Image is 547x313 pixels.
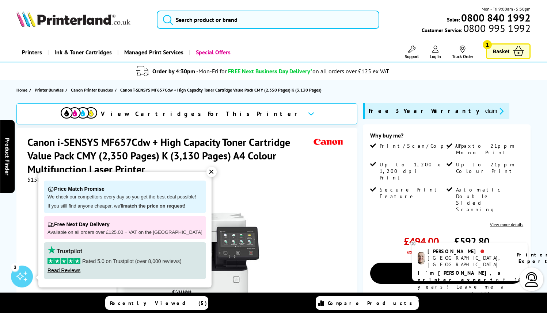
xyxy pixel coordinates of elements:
[117,43,189,62] a: Managed Print Services
[456,143,522,156] span: Up to 21ppm Mono Print
[370,132,523,143] div: Why buy me?
[123,203,185,209] strong: match the price on request!
[35,86,64,94] span: Printer Bundles
[456,161,522,174] span: Up to 21ppm Colour Print
[54,43,112,62] span: Ink & Toner Cartridges
[369,107,479,115] span: Free 3 Year Warranty
[48,43,117,62] a: Ink & Toner Cartridges
[4,138,11,175] span: Product Finder
[152,67,227,75] span: Order by 4:30pm -
[370,263,523,284] a: Add to Basket
[48,267,80,273] a: Read Reviews
[16,43,48,62] a: Printers
[4,65,522,78] li: modal_delivery
[380,161,445,181] span: Up to 1,200 x 1,200 dpi Print
[524,272,539,287] img: user-headset-light.svg
[48,258,80,264] img: stars-5.svg
[105,296,208,310] a: Recently Viewed (5)
[461,11,531,24] b: 0800 840 1992
[11,263,19,271] div: 3
[101,110,302,118] span: View Cartridges For This Printer
[428,255,508,268] div: [GEOGRAPHIC_DATA], [GEOGRAPHIC_DATA]
[48,229,202,236] p: Available on all orders over £125.00 + VAT on the [GEOGRAPHIC_DATA]
[456,186,522,213] span: Automatic Double Sided Scanning
[483,107,506,115] button: promo-description
[120,87,322,93] span: Canon i-SENSYS MF657Cdw + High Capacity Toner Cartridge Value Pack CMY (2,350 Pages) K (3,130 Pages)
[430,54,441,59] span: Log In
[48,194,202,200] p: We check our competitors every day so you get the best deal possible!
[404,235,439,248] span: £494.00
[48,203,202,209] p: If you still find anyone cheaper, we'll
[407,248,439,255] span: ex VAT @ 20%
[418,252,425,264] img: ashley-livechat.png
[71,86,115,94] a: Canon Printer Bundles
[328,300,416,306] span: Compare Products
[16,86,27,94] span: Home
[493,46,509,56] span: Basket
[482,5,531,12] span: Mon - Fri 9:00am - 5:30pm
[110,300,207,306] span: Recently Viewed (5)
[48,184,202,194] p: Price Match Promise
[447,16,460,23] span: Sales:
[490,222,523,227] a: View more details
[198,67,227,75] span: Mon-Fri for
[206,167,217,177] div: ✕
[16,11,148,28] a: Printerland Logo
[157,11,380,29] input: Search product or brand
[380,186,445,200] span: Secure Print Feature
[405,46,419,59] a: Support
[452,46,473,59] a: Track Order
[48,258,202,264] p: Rated 5.0 on Trustpilot (over 8,000 reviews)
[486,43,531,59] a: Basket 1
[418,270,503,283] b: I'm [PERSON_NAME], a printer expert
[312,135,345,149] img: Canon
[405,54,419,59] span: Support
[428,248,508,255] div: [PERSON_NAME]
[35,86,65,94] a: Printer Bundles
[48,246,82,254] img: trustpilot rating
[71,86,113,94] span: Canon Printer Bundles
[462,25,531,32] span: 0800 995 1992
[316,296,419,310] a: Compare Products
[27,135,312,176] h1: Canon i-SENSYS MF657Cdw + High Capacity Toner Cartridge Value Pack CMY (2,350 Pages) K (3,130 Pag...
[312,67,389,75] div: on all orders over £125 ex VAT
[422,25,531,34] span: Customer Service:
[16,86,29,94] a: Home
[228,67,312,75] span: FREE Next Business Day Delivery*
[27,176,64,183] span: 5158C011HVL
[61,107,97,119] img: cmyk-icon.svg
[430,46,441,59] a: Log In
[483,40,492,49] span: 1
[380,143,474,149] span: Print/Scan/Copy/Fax
[189,43,236,62] a: Special Offers
[48,220,202,229] p: Free Next Day Delivery
[418,270,522,304] p: of 14 years! Leave me a message and I'll respond ASAP
[454,235,489,248] span: £592.80
[16,11,130,27] img: Printerland Logo
[460,14,531,21] a: 0800 840 1992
